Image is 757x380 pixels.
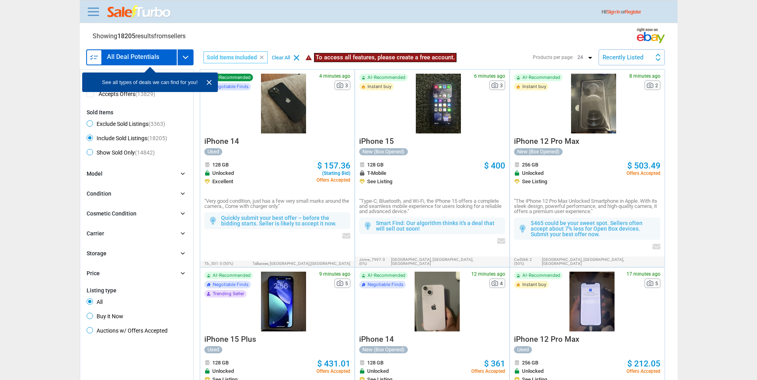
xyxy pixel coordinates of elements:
[213,75,251,80] span: AI-Recommended
[471,369,505,374] span: Offers Accepted
[272,55,290,60] div: Clear All
[542,258,660,266] span: [GEOGRAPHIC_DATA], [GEOGRAPHIC_DATA],[GEOGRAPHIC_DATA]
[204,198,350,209] p: "Very good condition, just has a few very small marks around the camera., Come with charger only."
[316,369,350,374] span: Offers Accepted
[345,83,348,88] span: 3
[359,137,394,146] span: iPhone 15
[500,281,503,286] span: 4
[87,298,103,308] span: All
[342,233,350,239] img: envelop icon
[213,273,251,278] span: AI-Recommended
[602,9,607,15] span: Hi!
[135,149,155,156] span: (14842)
[522,360,538,365] span: 256 GB
[367,368,389,374] span: Unlocked
[367,360,383,365] span: 128 GB
[204,346,222,353] div: Used
[212,179,233,184] span: Excellent
[514,335,579,344] span: iPhone 12 Pro Max
[484,359,505,368] span: $ 361
[625,9,641,15] a: Register
[522,75,560,80] span: AI-Recommended
[522,162,538,167] span: 256 GB
[522,170,544,176] span: Unlocked
[497,238,505,244] img: envelop icon
[87,109,187,116] div: Sold Items
[135,91,155,97] span: (13829)
[359,337,394,343] a: iPhone 14
[93,33,186,39] div: Showing results
[621,9,641,15] span: or
[359,346,408,353] div: New (Box Opened)
[319,74,350,78] span: 4 minutes ago
[359,257,382,262] span: jome_7997:
[359,139,394,145] a: iPhone 15
[87,269,100,278] div: Price
[147,135,167,141] span: (18205)
[627,171,660,176] span: Offers Accepted
[514,198,660,214] p: "The iPhone 12 Pro Max Unlocked Smartphone in Apple. With its sleek design, powerful performance,...
[603,55,643,61] div: Recently Listed
[629,74,660,78] span: 8 minutes ago
[575,53,591,62] p: 24
[316,178,350,182] span: Offers Accepted
[316,171,350,176] span: (Starting Bid)
[317,359,350,368] span: $ 431.01
[533,55,573,60] div: Products per page:
[368,84,391,89] span: Instant buy
[220,261,233,266] span: 0 (50%)
[522,179,547,184] span: See Listing
[359,198,505,214] p: "Type-C, Bluetooth, and Wi-Fi, the iPhone 15 offers a complete and seamless mobile experience for...
[87,90,155,100] span: Accepts Offers
[204,139,239,145] a: iPhone 14
[627,162,660,170] a: $ 503.49
[376,220,501,231] p: Smart Find: Our algorithm thinks it's a deal that will sell out soon!
[317,162,350,170] a: $ 157.36
[87,149,155,159] span: Show Sold Only
[87,229,104,238] div: Carrier
[627,161,660,170] span: $ 503.49
[484,162,505,170] a: $ 400
[317,360,350,368] a: $ 431.01
[107,54,159,60] h3: All Deal Potentials
[204,137,239,146] span: iPhone 14
[627,369,660,374] span: Offers Accepted
[514,337,579,343] a: iPhone 12 Pro Max
[514,346,532,353] div: Used
[514,257,532,266] span: 2 (50%)
[179,229,187,237] i: chevron_right
[484,161,505,170] span: $ 400
[359,335,394,344] span: iPhone 14
[292,53,301,63] i: clear
[368,273,405,278] span: AI-Recommended
[221,215,346,226] p: Quickly submit your best offer – before the bidding starts. Seller is likely to accept it now.
[259,55,265,60] i: clear
[652,244,660,249] img: envelop icon
[107,5,172,20] img: saleturbo.com - Online Deals and Discount Coupons
[514,257,529,262] span: cwl368:
[627,359,660,368] span: $ 212.05
[314,53,457,62] span: To access all features, please create a free account.
[368,282,403,287] span: Negotiable Finds
[359,148,408,155] div: New (Box Opened)
[87,313,123,322] span: Buy it Now
[204,148,222,155] div: Used
[522,282,546,287] span: Instant buy
[607,9,620,15] a: Sign In
[212,170,234,176] span: Unlocked
[148,121,165,127] span: (3363)
[319,272,350,276] span: 9 minutes ago
[213,292,244,296] span: Trending Seller
[204,335,256,344] span: iPhone 15 Plus
[627,272,660,276] span: 17 minutes ago
[179,210,187,217] i: chevron_right
[87,210,136,218] div: Cosmetic Condition
[367,162,383,167] span: 128 GB
[317,161,350,170] span: $ 157.36
[207,54,257,61] span: Sold Items Included
[367,170,386,176] span: T-Mobile
[179,249,187,257] i: chevron_right
[345,281,348,286] span: 5
[514,137,579,146] span: iPhone 12 Pro Max
[87,249,107,258] div: Storage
